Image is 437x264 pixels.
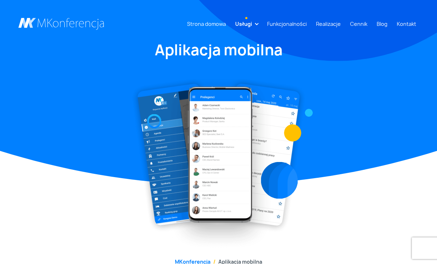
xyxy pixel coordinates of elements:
[184,17,229,31] a: Strona domowa
[313,17,344,31] a: Realizacje
[147,114,161,129] img: Graficzny element strony
[131,77,306,249] img: Aplikacja mobilna
[304,109,312,117] img: Graficzny element strony
[374,17,390,31] a: Blog
[232,17,255,31] a: Usługi
[394,17,419,31] a: Kontakt
[261,162,298,199] img: Graficzny element strony
[284,124,301,142] img: Graficzny element strony
[347,17,370,31] a: Cennik
[18,40,419,60] h1: Aplikacja mobilna
[264,17,310,31] a: Funkcjonalności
